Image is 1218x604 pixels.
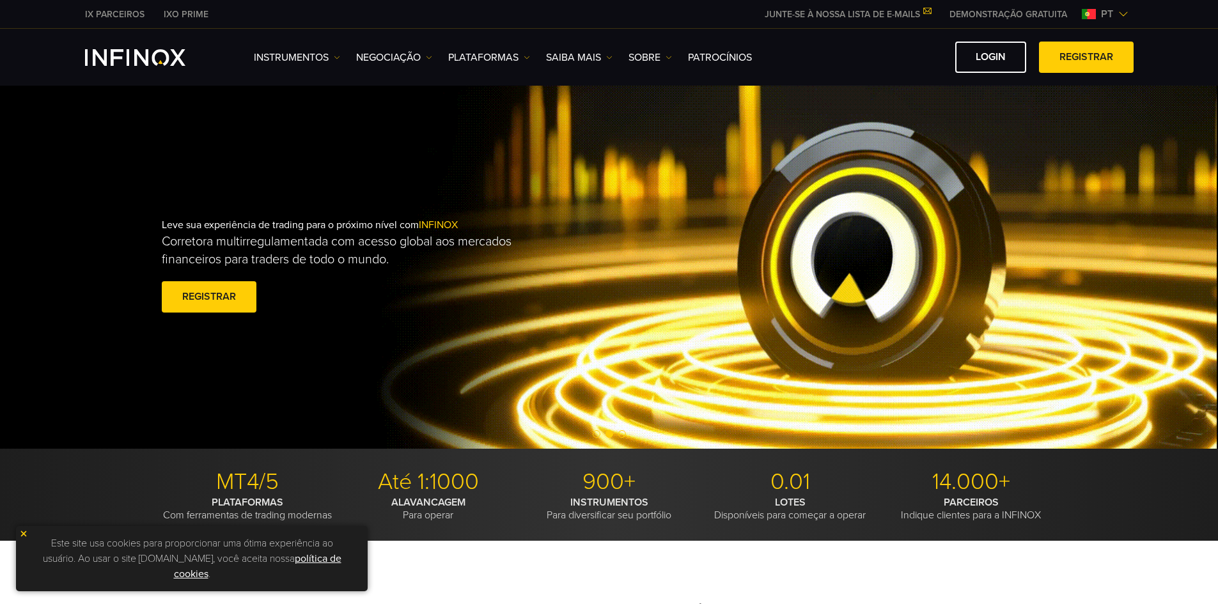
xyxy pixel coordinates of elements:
[162,198,636,336] div: Leve sua experiência de trading para o próximo nível com
[162,468,333,496] p: MT4/5
[775,496,806,509] strong: LOTES
[75,8,154,21] a: INFINOX
[162,281,256,313] a: Registrar
[524,496,695,522] p: Para diversificar seu portfólio
[162,233,542,268] p: Corretora multirregulamentada com acesso global aos mercados financeiros para traders de todo o m...
[940,8,1077,21] a: INFINOX MENU
[22,532,361,585] p: Este site usa cookies para proporcionar uma ótima experiência ao usuário. Ao usar o site [DOMAIN_...
[618,430,626,438] span: Go to slide 3
[546,50,613,65] a: Saiba mais
[212,496,283,509] strong: PLATAFORMAS
[154,8,218,21] a: INFINOX
[605,430,613,438] span: Go to slide 2
[343,496,514,522] p: Para operar
[629,50,672,65] a: SOBRE
[886,496,1057,522] p: Indique clientes para a INFINOX
[1039,42,1134,73] a: Registrar
[688,50,752,65] a: Patrocínios
[886,468,1057,496] p: 14.000+
[705,496,876,522] p: Disponíveis para começar a operar
[85,49,215,66] a: INFINOX Logo
[1096,6,1118,22] span: pt
[356,50,432,65] a: NEGOCIAÇÃO
[343,468,514,496] p: Até 1:1000
[755,9,940,20] a: JUNTE-SE À NOSSA LISTA DE E-MAILS
[524,468,695,496] p: 900+
[570,496,648,509] strong: INSTRUMENTOS
[391,496,465,509] strong: ALAVANCAGEM
[955,42,1026,73] a: Login
[448,50,530,65] a: PLATAFORMAS
[19,529,28,538] img: yellow close icon
[593,430,600,438] span: Go to slide 1
[944,496,999,509] strong: PARCEIROS
[254,50,340,65] a: Instrumentos
[705,468,876,496] p: 0.01
[162,496,333,522] p: Com ferramentas de trading modernas
[419,219,458,231] span: INFINOX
